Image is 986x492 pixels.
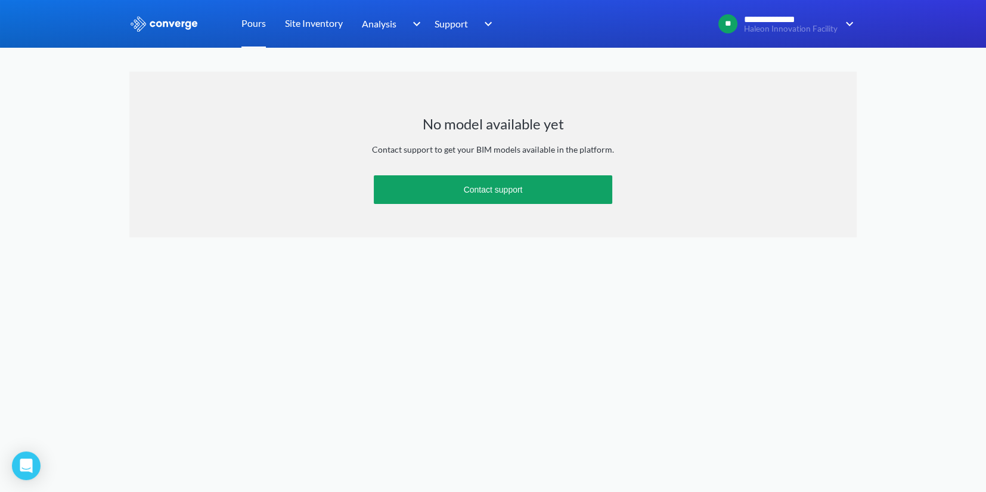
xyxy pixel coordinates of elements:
[362,16,396,31] span: Analysis
[372,143,614,156] div: Contact support to get your BIM models available in the platform.
[476,17,495,31] img: downArrow.svg
[374,175,612,204] button: Contact support
[12,451,41,480] div: Open Intercom Messenger
[838,17,857,31] img: downArrow.svg
[423,115,564,134] h1: No model available yet
[435,16,468,31] span: Support
[405,17,424,31] img: downArrow.svg
[744,24,838,33] span: Haleon Innovation Facility
[129,16,199,32] img: logo_ewhite.svg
